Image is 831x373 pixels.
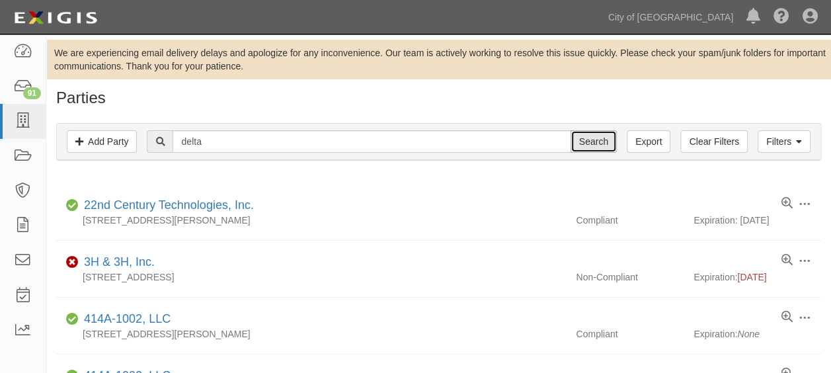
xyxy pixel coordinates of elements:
div: Compliant [566,214,693,227]
a: 414A-1002, LLC [84,312,171,325]
a: 3H & 3H, Inc. [84,255,155,269]
a: 22nd Century Technologies, Inc. [84,198,254,212]
a: View results summary [781,311,793,324]
div: 91 [23,87,41,99]
div: 22nd Century Technologies, Inc. [79,197,254,214]
span: [DATE] [737,272,766,282]
a: View results summary [781,197,793,210]
a: City of [GEOGRAPHIC_DATA] [602,4,740,30]
img: logo-5460c22ac91f19d4615b14bd174203de0afe785f0fc80cf4dbbc73dc1793850b.png [10,6,101,30]
input: Search [571,130,617,153]
input: Search [173,130,571,153]
div: Expiration: [693,327,821,341]
a: Filters [758,130,811,153]
i: Compliant [66,315,79,324]
div: [STREET_ADDRESS] [56,270,566,284]
div: Expiration: [DATE] [693,214,821,227]
a: Clear Filters [680,130,747,153]
div: Non-Compliant [566,270,693,284]
div: 3H & 3H, Inc. [79,254,155,271]
i: None [737,329,759,339]
div: Expiration: [693,270,821,284]
i: Compliant [66,201,79,210]
a: Add Party [67,130,137,153]
h1: Parties [56,89,821,106]
div: [STREET_ADDRESS][PERSON_NAME] [56,327,566,341]
div: [STREET_ADDRESS][PERSON_NAME] [56,214,566,227]
a: Export [627,130,670,153]
div: 414A-1002, LLC [79,311,171,328]
a: View results summary [781,254,793,267]
div: We are experiencing email delivery delays and apologize for any inconvenience. Our team is active... [46,46,831,73]
i: Non-Compliant [66,258,79,267]
i: Help Center - Complianz [773,9,789,25]
div: Compliant [566,327,693,341]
